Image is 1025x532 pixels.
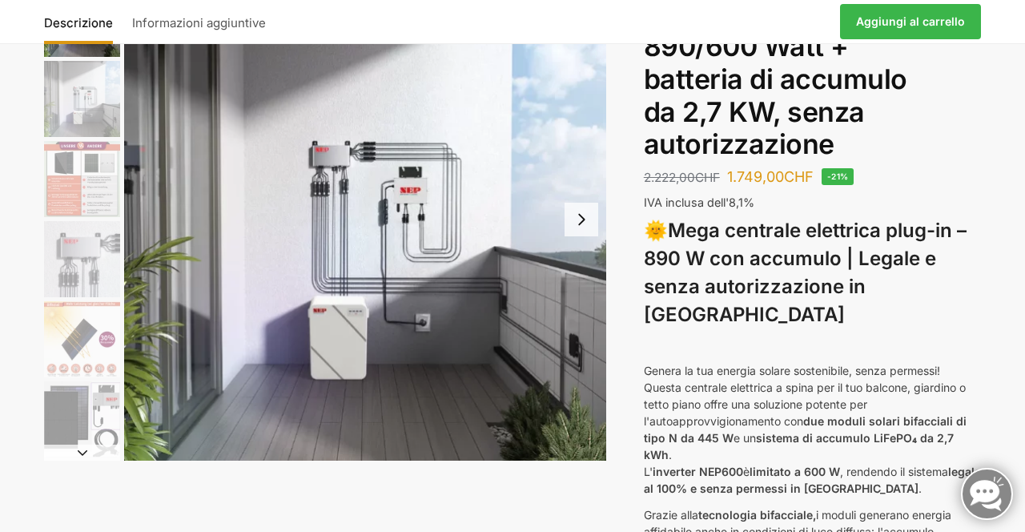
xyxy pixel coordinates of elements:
li: 4 / 12 [40,219,120,299]
font: Grazie alla [644,508,698,522]
a: Informazioni aggiuntive [124,2,274,41]
font: e un [734,431,756,445]
font: 1.749,00 [727,168,784,185]
font: Genera la tua energia solare sostenibile, senza permessi! [644,364,940,377]
font: inverter NEP600 [653,465,743,478]
button: Diapositiva successiva [44,445,120,461]
font: Informazioni aggiuntive [132,15,266,30]
font: sistema di accumulo LiFePO₄ da 2,7 kWh [644,431,954,461]
font: 🌞 [644,219,668,242]
li: 5 / 12 [40,299,120,379]
li: 3 / 12 [40,139,120,219]
font: CHF [695,170,720,185]
font: 2.222,00 [644,170,695,185]
font: , rendendo il sistema [840,465,948,478]
font: Descrizione [44,15,113,30]
button: Next slide [565,203,598,236]
img: Bificial 30% di potenza in più [44,301,120,377]
font: tecnologia bifacciale, [698,508,816,522]
font: due moduli solari bifacciali di tipo N da 445 W [644,414,967,445]
img: Centrale elettrica da balcone 860 [44,381,120,457]
font: è [743,465,750,478]
a: Aggiungi al carrello [840,4,981,39]
li: 2 / 12 [40,58,120,139]
font: Mega centrale elettrica plug-in – 890 W con accumulo | Legale e senza autorizzazione in [GEOGRAPH... [644,219,967,325]
a: Descrizione [44,2,121,41]
font: Aggiungi al carrello [856,14,965,28]
img: Bificial rispetto ai moduli economici [44,141,120,217]
font: IVA inclusa dell'8,1% [644,195,754,209]
font: L' [644,465,653,478]
font: . [918,482,922,495]
font: Questa centrale elettrica a spina per il tuo balcone, giardino o tetto piano offre una soluzione ... [644,381,966,428]
font: legale al 100% e senza permessi in [GEOGRAPHIC_DATA] [644,465,981,495]
img: BDS1000 [44,221,120,297]
font: . [669,448,672,461]
img: Centrale elettrica da balcone con accumulo da 2,7 kW [44,61,120,137]
font: -21% [827,171,849,181]
font: limitato a 600 W [750,465,840,478]
li: 6 / 12 [40,379,120,459]
font: CHF [784,168,814,185]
